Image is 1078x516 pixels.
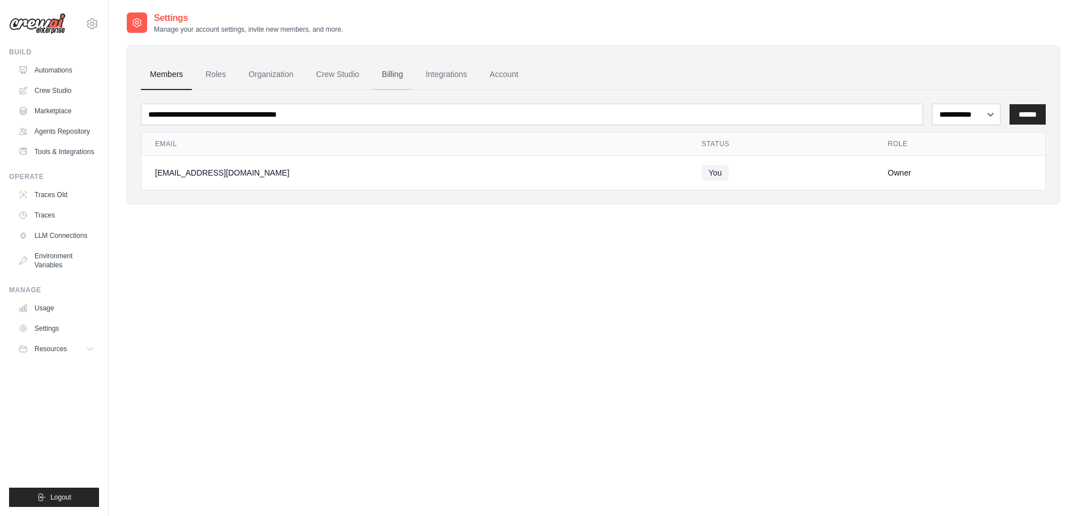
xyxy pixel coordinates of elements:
[9,48,99,57] div: Build
[9,488,99,507] button: Logout
[141,59,192,90] a: Members
[416,59,476,90] a: Integrations
[9,172,99,181] div: Operate
[14,186,99,204] a: Traces Old
[14,340,99,358] button: Resources
[35,344,67,353] span: Resources
[14,206,99,224] a: Traces
[14,247,99,274] a: Environment Variables
[14,227,99,245] a: LLM Connections
[154,11,343,25] h2: Settings
[14,319,99,338] a: Settings
[14,61,99,79] a: Automations
[874,133,1045,156] th: Role
[14,299,99,317] a: Usage
[239,59,302,90] a: Organization
[480,59,527,90] a: Account
[154,25,343,34] p: Manage your account settings, invite new members, and more.
[14,143,99,161] a: Tools & Integrations
[14,102,99,120] a: Marketplace
[141,133,688,156] th: Email
[702,165,729,181] span: You
[14,82,99,100] a: Crew Studio
[14,122,99,140] a: Agents Repository
[9,13,66,35] img: Logo
[373,59,412,90] a: Billing
[307,59,368,90] a: Crew Studio
[196,59,235,90] a: Roles
[688,133,874,156] th: Status
[9,285,99,295] div: Manage
[50,493,71,502] span: Logout
[155,167,675,178] div: [EMAIL_ADDRESS][DOMAIN_NAME]
[888,167,1032,178] div: Owner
